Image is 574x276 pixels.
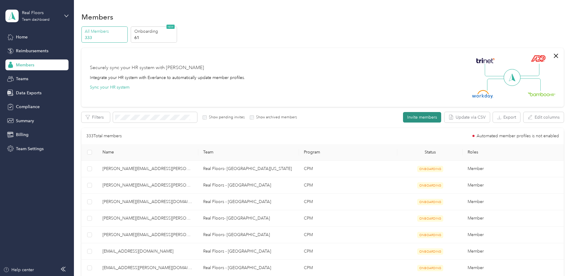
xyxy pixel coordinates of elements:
[166,25,175,29] span: NEW
[299,210,397,227] td: CPM
[198,210,299,227] td: Real Floors- San Antonio
[102,215,194,222] span: [PERSON_NAME][EMAIL_ADDRESS][PERSON_NAME][DOMAIN_NAME]
[540,242,574,276] iframe: Everlance-gr Chat Button Frame
[397,177,463,194] td: ONBOARDING
[472,90,493,99] img: Workday
[198,243,299,260] td: Real Floors - Orlando
[463,194,563,210] td: Member
[493,112,520,123] button: Export
[531,55,545,62] img: ADP
[90,74,245,81] div: Integrate your HR system with Everlance to automatically update member profiles.
[198,177,299,194] td: Real Floors - Tampa
[102,150,194,155] span: Name
[397,144,463,161] th: Status
[102,182,194,189] span: [PERSON_NAME][EMAIL_ADDRESS][PERSON_NAME][DOMAIN_NAME]
[254,115,297,120] label: Show archived members
[102,165,194,172] span: [PERSON_NAME][EMAIL_ADDRESS][PERSON_NAME][DOMAIN_NAME]
[98,177,198,194] td: amanda.johnson@realfloors.com
[98,161,198,177] td: adam.bassage@arbor.us
[85,28,126,35] p: All Members
[3,267,34,273] button: Help center
[16,48,48,54] span: Reimbursements
[102,265,194,271] span: [EMAIL_ADDRESS][PERSON_NAME][DOMAIN_NAME]
[16,132,29,138] span: Billing
[299,161,397,177] td: CPM
[22,10,60,16] div: Real Floors
[16,104,40,110] span: Compliance
[86,133,122,139] p: 333 Total members
[81,14,113,20] h1: Members
[81,112,110,123] button: Filters
[524,112,564,123] button: Edit columns
[16,90,41,96] span: Data Exports
[102,232,194,238] span: [PERSON_NAME][EMAIL_ADDRESS][PERSON_NAME][DOMAIN_NAME]
[417,166,443,172] span: ONBOARDING
[397,161,463,177] td: ONBOARDING
[198,194,299,210] td: Real Floors - Tampa
[417,182,443,189] span: ONBOARDING
[102,248,194,255] span: [EMAIL_ADDRESS][DOMAIN_NAME]
[463,177,563,194] td: Member
[463,227,563,243] td: Member
[397,194,463,210] td: ONBOARDING
[417,265,443,271] span: ONBOARDING
[463,161,563,177] td: Member
[98,194,198,210] td: anthony.lopedito@realfloors.com
[198,161,299,177] td: Real Floors- South Florida
[487,78,508,91] img: Line Left Down
[417,215,443,222] span: ONBOARDING
[134,28,175,35] p: Onboarding
[403,112,441,123] button: Invite members
[299,243,397,260] td: CPM
[90,84,130,90] button: Sync your HR system
[207,115,245,120] label: Show pending invites
[299,194,397,210] td: CPM
[485,64,506,77] img: Line Left Up
[463,243,563,260] td: Member
[98,210,198,227] td: baily.roth@realfloors.com
[299,177,397,194] td: CPM
[463,210,563,227] td: Member
[98,227,198,243] td: blair.holden@realfloors.com
[198,144,299,161] th: Team
[16,76,28,82] span: Teams
[463,144,563,161] th: Roles
[299,144,397,161] th: Program
[520,78,541,91] img: Line Right Down
[85,35,126,41] p: 333
[397,243,463,260] td: ONBOARDING
[22,18,50,22] div: Team dashboard
[102,199,194,205] span: [PERSON_NAME][EMAIL_ADDRESS][DOMAIN_NAME]
[528,92,555,96] img: BambooHR
[397,210,463,227] td: ONBOARDING
[299,227,397,243] td: CPM
[397,227,463,243] td: ONBOARDING
[98,144,198,161] th: Name
[16,62,34,68] span: Members
[417,232,443,238] span: ONBOARDING
[518,64,539,76] img: Line Right Up
[198,227,299,243] td: Real Floors- Austin
[444,112,490,123] button: Update via CSV
[417,248,443,255] span: ONBOARDING
[477,134,559,138] span: Automated member profiles is not enabled
[475,56,496,65] img: Trinet
[16,34,28,40] span: Home
[16,118,34,124] span: Summary
[417,199,443,205] span: ONBOARDING
[16,146,44,152] span: Team Settings
[90,64,204,71] div: Securely sync your HR system with [PERSON_NAME]
[134,35,175,41] p: 61
[98,243,198,260] td: bryce.heath@realfloors.com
